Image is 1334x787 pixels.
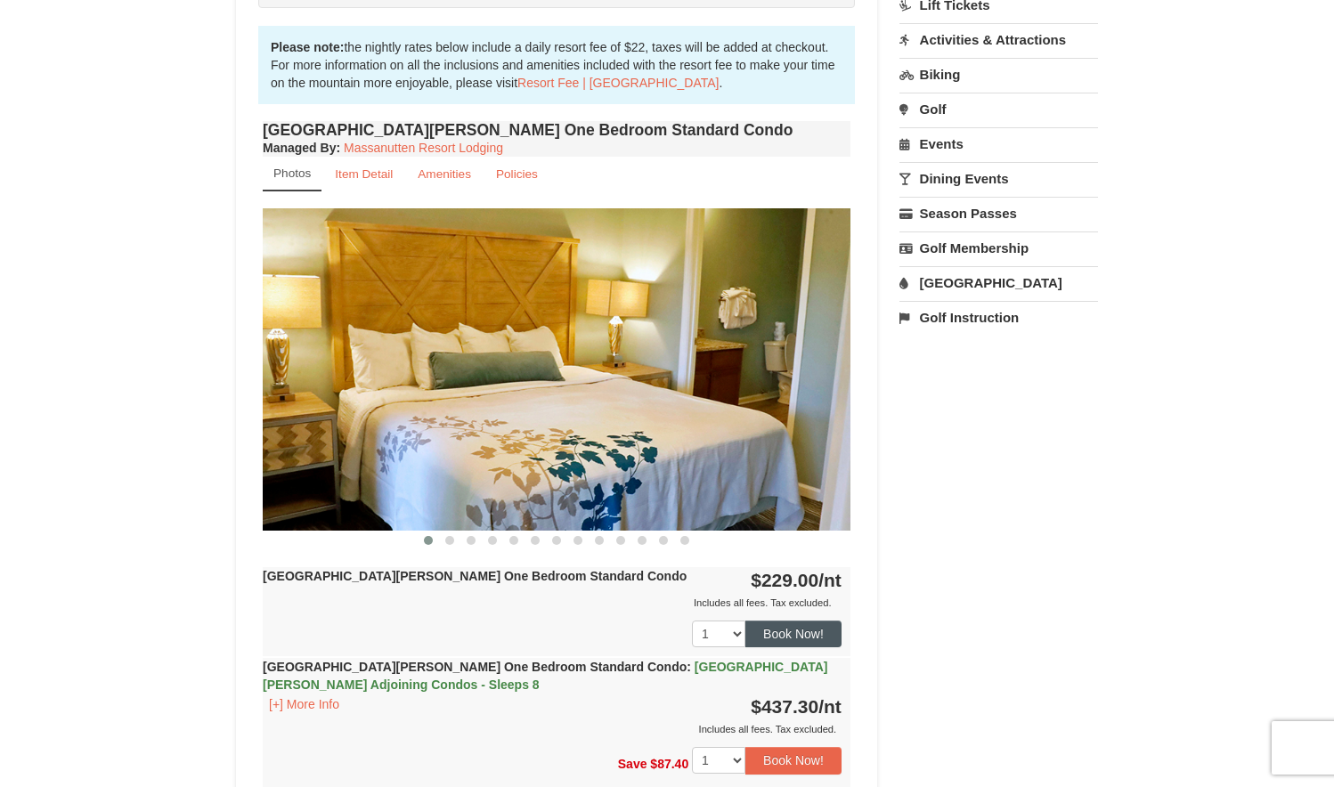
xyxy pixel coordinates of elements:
strong: $229.00 [751,570,842,590]
div: the nightly rates below include a daily resort fee of $22, taxes will be added at checkout. For m... [258,26,855,104]
img: 18876286-121-55434444.jpg [263,208,850,530]
a: Resort Fee | [GEOGRAPHIC_DATA] [517,76,719,90]
span: Managed By [263,141,336,155]
a: Photos [263,157,321,191]
strong: [GEOGRAPHIC_DATA][PERSON_NAME] One Bedroom Standard Condo [263,660,827,692]
span: /nt [818,570,842,590]
a: Item Detail [323,157,404,191]
a: Policies [484,157,549,191]
span: : [687,660,691,674]
h4: [GEOGRAPHIC_DATA][PERSON_NAME] One Bedroom Standard Condo [263,121,850,139]
a: Golf Instruction [899,301,1098,334]
div: Includes all fees. Tax excluded. [263,594,842,612]
span: Save [618,757,647,771]
small: Policies [496,167,538,181]
a: Amenities [406,157,483,191]
div: Includes all fees. Tax excluded. [263,720,842,738]
small: Photos [273,166,311,180]
button: Book Now! [745,621,842,647]
span: /nt [818,696,842,717]
a: [GEOGRAPHIC_DATA] [899,266,1098,299]
a: Massanutten Resort Lodging [344,141,503,155]
a: Golf [899,93,1098,126]
button: Book Now! [745,747,842,774]
a: Golf Membership [899,231,1098,264]
small: Amenities [418,167,471,181]
a: Activities & Attractions [899,23,1098,56]
small: Item Detail [335,167,393,181]
button: [+] More Info [263,694,346,714]
a: Season Passes [899,197,1098,230]
a: Biking [899,58,1098,91]
a: Events [899,127,1098,160]
span: $437.30 [751,696,818,717]
strong: Please note: [271,40,344,54]
strong: [GEOGRAPHIC_DATA][PERSON_NAME] One Bedroom Standard Condo [263,569,687,583]
span: $87.40 [650,757,688,771]
a: Dining Events [899,162,1098,195]
strong: : [263,141,340,155]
